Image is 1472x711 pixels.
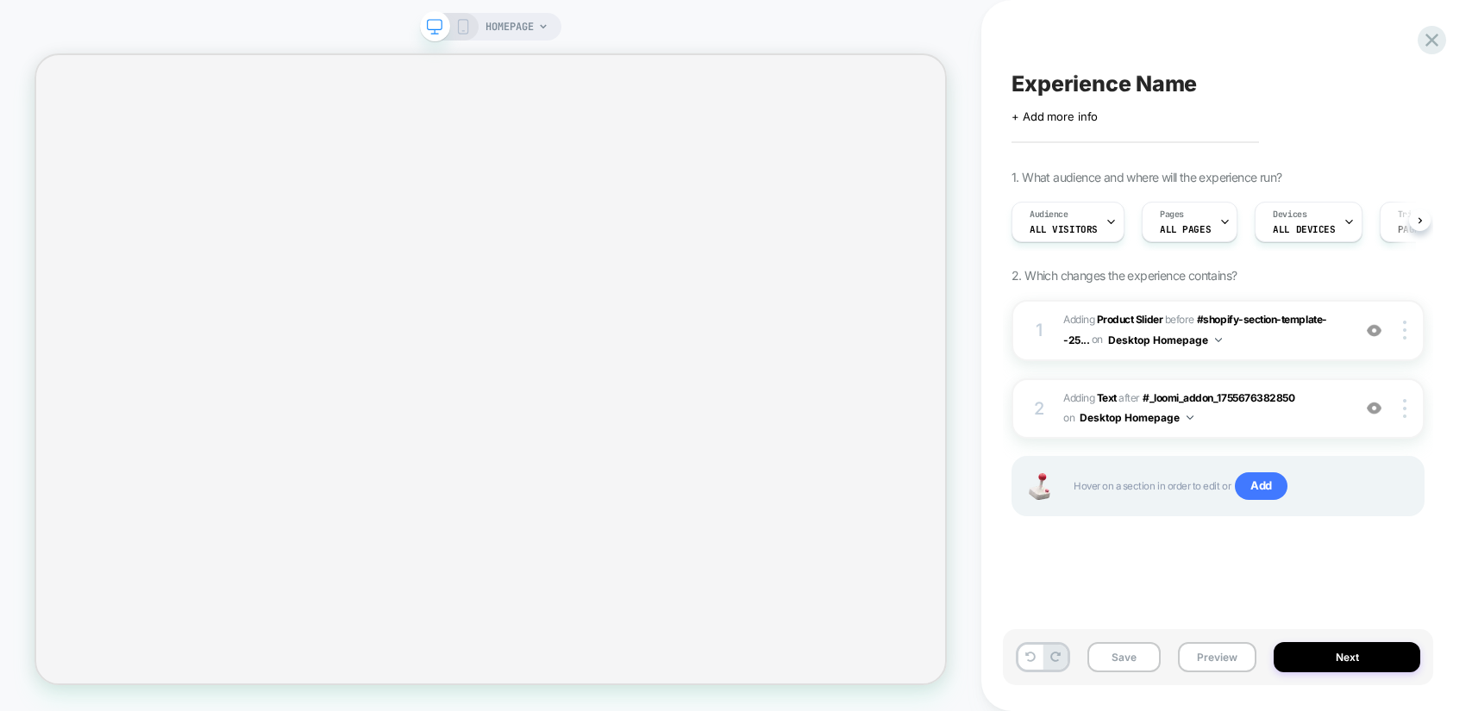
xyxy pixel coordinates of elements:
div: 2 [1030,393,1048,424]
span: All Visitors [1030,223,1098,235]
span: Trigger [1398,209,1431,221]
span: Experience Name [1012,71,1197,97]
span: #_loomi_addon_1755676382850 [1143,391,1294,404]
button: Save [1087,642,1161,672]
img: down arrow [1215,338,1222,342]
span: BEFORE [1165,313,1194,326]
img: close [1403,399,1406,418]
b: Text [1097,391,1117,404]
span: + Add more info [1012,109,1098,123]
span: on [1063,409,1074,427]
button: Desktop Homepage [1080,407,1193,428]
span: 1. What audience and where will the experience run? [1012,170,1281,184]
span: Page Load [1398,223,1449,235]
span: Add [1235,472,1287,500]
span: AFTER [1118,391,1140,404]
span: Adding [1063,391,1117,404]
button: Preview [1178,642,1256,672]
button: Next [1274,642,1420,672]
img: Joystick [1022,473,1056,500]
img: crossed eye [1367,401,1381,415]
span: ALL DEVICES [1273,223,1335,235]
span: Audience [1030,209,1068,221]
img: crossed eye [1367,323,1381,338]
span: ALL PAGES [1160,223,1211,235]
span: 2. Which changes the experience contains? [1012,268,1237,283]
span: on [1092,330,1103,349]
button: Desktop Homepage [1108,329,1222,351]
img: close [1403,321,1406,340]
span: HOMEPAGE [485,13,534,41]
span: Pages [1160,209,1184,221]
img: down arrow [1187,415,1193,420]
span: Hover on a section in order to edit or [1074,472,1406,500]
b: Product Slider [1097,313,1162,326]
span: Adding [1063,313,1162,326]
div: 1 [1030,315,1048,346]
span: Devices [1273,209,1306,221]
